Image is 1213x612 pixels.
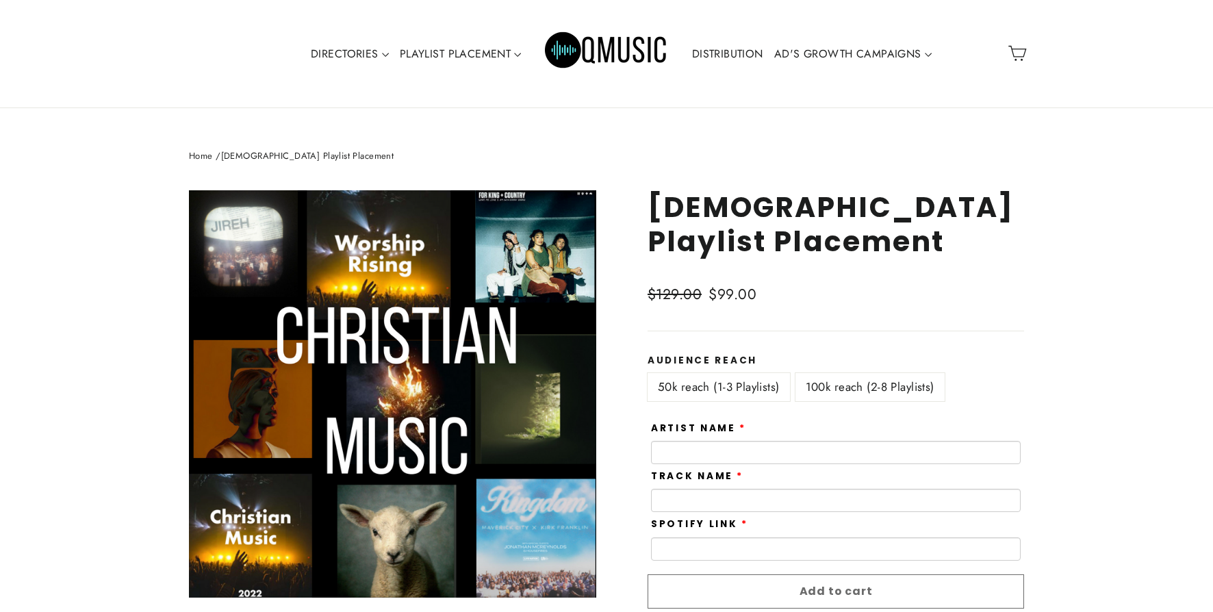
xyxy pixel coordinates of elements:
[189,149,1024,164] nav: breadcrumbs
[216,149,220,162] span: /
[394,38,527,70] a: PLAYLIST PLACEMENT
[651,423,746,434] label: Artist Name
[687,38,769,70] a: DISTRIBUTION
[648,190,1024,257] h1: [DEMOGRAPHIC_DATA] Playlist Placement
[648,574,1024,609] button: Add to cart
[708,284,756,305] span: $99.00
[651,519,748,530] label: Spotify Link
[800,583,873,599] span: Add to cart
[648,355,1024,366] label: Audience Reach
[305,38,394,70] a: DIRECTORIES
[651,471,743,482] label: Track Name
[648,284,702,305] span: $129.00
[189,149,213,162] a: Home
[769,38,937,70] a: AD'S GROWTH CAMPAIGNS
[262,14,951,94] div: Primary
[795,373,945,401] label: 100k reach (2-8 Playlists)
[648,373,790,401] label: 50k reach (1-3 Playlists)
[545,23,668,84] img: Q Music Promotions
